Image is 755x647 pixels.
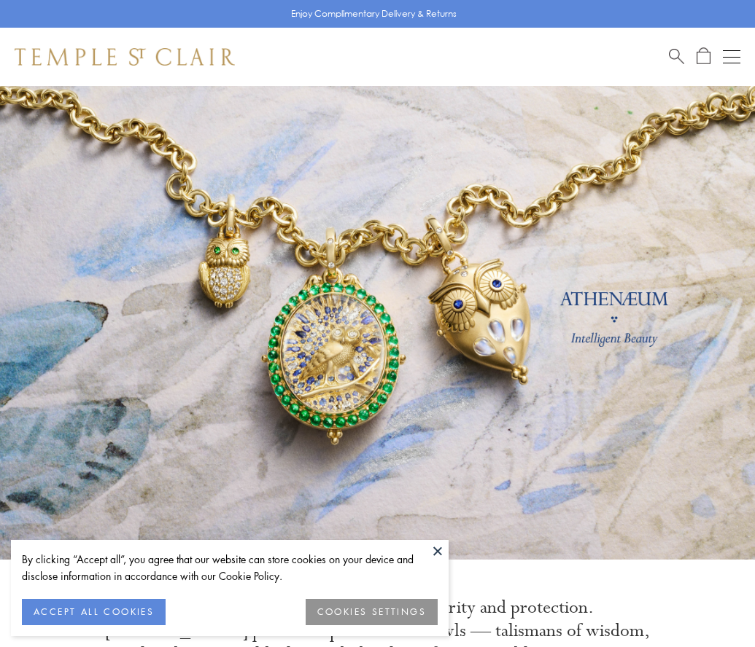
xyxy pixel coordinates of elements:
[306,599,438,625] button: COOKIES SETTINGS
[697,47,711,66] a: Open Shopping Bag
[291,7,457,21] p: Enjoy Complimentary Delivery & Returns
[22,599,166,625] button: ACCEPT ALL COOKIES
[669,47,684,66] a: Search
[22,551,438,584] div: By clicking “Accept all”, you agree that our website can store cookies on your device and disclos...
[15,48,235,66] img: Temple St. Clair
[723,48,740,66] button: Open navigation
